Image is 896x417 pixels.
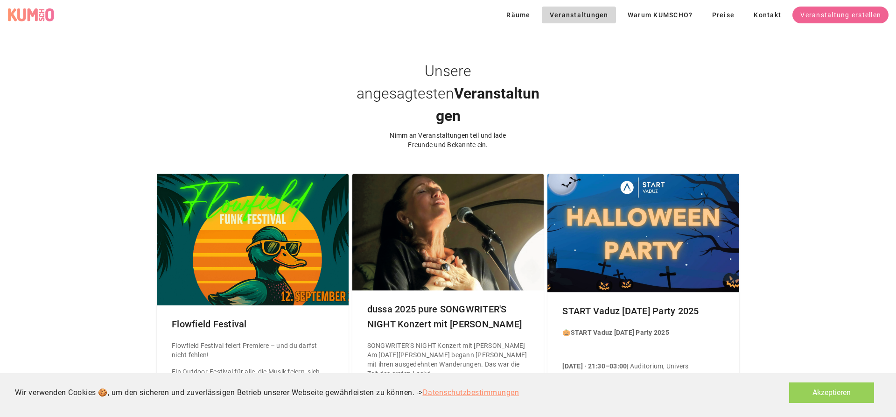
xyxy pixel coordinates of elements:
strong: START Vaduz [DATE] Party 2025 [571,329,669,336]
span: Warum KUMSCHO? [627,11,693,19]
a: Warum KUMSCHO? [620,7,700,23]
span: Veranstaltung erstellen [800,11,881,19]
h1: Veranstaltungen [355,60,541,127]
button: Räume [498,7,538,23]
a: Kontakt [746,7,789,23]
a: Datenschutzbestimmungen [423,388,519,397]
div: SONGWRITER'S NIGHT Konzert mit [PERSON_NAME] Am [DATE][PERSON_NAME] begann [PERSON_NAME] mit ihre... [367,341,529,378]
div: Flowfield Festival [164,309,341,339]
p: | Auditorium, Univers [562,361,688,371]
a: Räume [498,10,542,19]
p: Ein Outdoor-Festival für alle, die Musik feiern, sich gerne treiben las [172,367,334,386]
div: START Vaduz [DATE] Party 2025 [555,296,732,326]
p: Flowfield Festival feiert Premiere – und du darfst nicht fehlen! [172,341,334,360]
p: 🎃 [562,328,688,337]
div: Wir verwenden Cookies 🍪, um den sicheren und zuverlässigen Betrieb unserer Webseite gewährleisten... [15,387,519,398]
a: Preise [704,7,742,23]
div: dussa 2025 pure SONGWRITER'S NIGHT Konzert mit [PERSON_NAME] [360,294,537,339]
div: Nimm an Veranstaltungen teil und lade Freunde und Bekannte ein. [378,131,518,149]
div: KUMSCHO Logo [7,8,54,22]
button: Akzeptieren [789,382,874,403]
span: Preise [711,11,735,19]
span: Kontakt [753,11,781,19]
a: Veranstaltungen [542,7,616,23]
a: Veranstaltung erstellen [792,7,889,23]
strong: [DATE] · 21:30–03:00 [562,362,627,370]
span: Räume [506,11,531,19]
span: Veranstaltungen [549,11,609,19]
a: KUMSCHO Logo [7,8,58,22]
